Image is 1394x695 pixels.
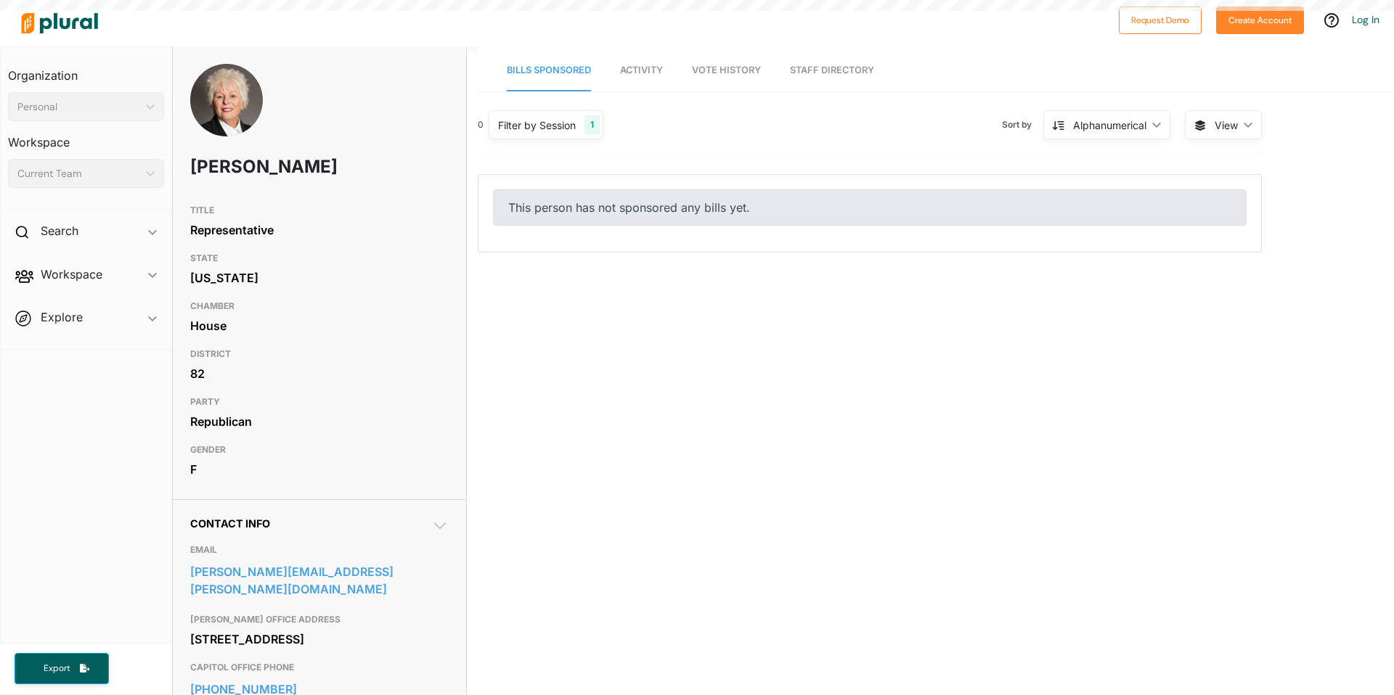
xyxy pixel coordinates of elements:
div: Current Team [17,166,140,181]
a: Request Demo [1119,12,1202,27]
span: Bills Sponsored [507,65,591,75]
div: Representative [190,219,449,241]
h1: [PERSON_NAME] [190,145,345,189]
div: Filter by Session [498,118,576,133]
h3: Workspace [8,121,164,153]
button: Export [15,653,109,684]
span: Export [33,662,80,675]
h3: GENDER [190,441,449,458]
h3: TITLE [190,202,449,219]
a: Create Account [1216,12,1304,27]
h3: DISTRICT [190,345,449,363]
span: Contact Info [190,517,270,530]
div: This person has not sponsored any bills yet. [493,189,1247,226]
a: Activity [620,50,663,91]
a: Vote History [692,50,761,91]
div: [STREET_ADDRESS] [190,628,449,650]
h3: PARTY [190,393,449,411]
div: 1 [584,115,600,134]
button: Request Demo [1119,7,1202,34]
h3: STATE [190,250,449,267]
div: House [190,315,449,337]
h3: Organization [8,54,164,86]
a: Log In [1352,13,1379,26]
a: Staff Directory [790,50,874,91]
span: View [1215,118,1238,133]
span: Sort by [1002,118,1043,131]
h3: CAPITOL OFFICE PHONE [190,659,449,676]
span: Activity [620,65,663,75]
div: Alphanumerical [1073,118,1146,133]
span: Vote History [692,65,761,75]
h3: CHAMBER [190,297,449,315]
h2: Search [41,223,78,239]
img: Headshot of Karen Mathiak [190,64,263,170]
div: F [190,458,449,480]
h3: [PERSON_NAME] OFFICE ADDRESS [190,611,449,628]
div: Republican [190,411,449,432]
div: 82 [190,363,449,384]
h3: EMAIL [190,541,449,559]
a: [PERSON_NAME][EMAIL_ADDRESS][PERSON_NAME][DOMAIN_NAME] [190,561,449,600]
button: Create Account [1216,7,1304,34]
div: [US_STATE] [190,267,449,289]
div: 0 [478,118,484,131]
div: Personal [17,99,140,115]
a: Bills Sponsored [507,50,591,91]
